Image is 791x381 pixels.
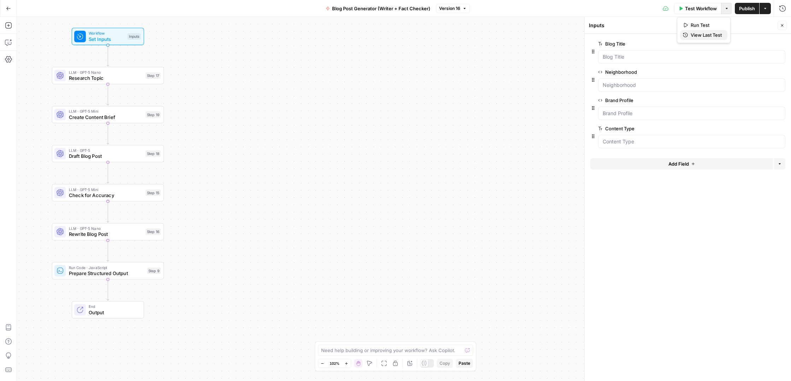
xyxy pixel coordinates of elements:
[321,3,435,14] button: Blog Post Generator (Writer + Fact Checker)
[603,82,781,89] input: Neighborhood
[668,160,689,167] span: Add Field
[69,270,144,277] span: Prepare Structured Output
[691,22,722,29] span: Run Test
[436,4,470,13] button: Version 16
[52,223,164,240] div: LLM · GPT-5 NanoRewrite Blog PostStep 16
[107,45,109,66] g: Edge from start to step_17
[439,5,460,12] span: Version 16
[69,231,143,238] span: Rewrite Blog Post
[107,201,109,222] g: Edge from step_15 to step_16
[146,72,161,79] div: Step 17
[598,40,745,47] label: Blog Title
[69,108,143,114] span: LLM · GPT-5 Mini
[598,97,745,104] label: Brand Profile
[146,150,161,157] div: Step 18
[598,69,745,76] label: Neighborhood
[69,75,143,82] span: Research Topic
[52,106,164,123] div: LLM · GPT-5 MiniCreate Content BriefStep 19
[69,192,143,199] span: Check for Accuracy
[89,309,138,316] span: Output
[146,111,161,118] div: Step 19
[128,33,141,40] div: Inputs
[589,22,775,29] div: Inputs
[69,186,143,192] span: LLM · GPT-5 Mini
[89,35,124,42] span: Set Inputs
[107,162,109,183] g: Edge from step_18 to step_15
[735,3,759,14] button: Publish
[52,145,164,162] div: LLM · GPT-5Draft Blog PostStep 18
[603,110,781,117] input: Brand Profile
[590,158,773,169] button: Add Field
[107,240,109,261] g: Edge from step_16 to step_9
[691,31,722,38] span: View Last Test
[89,304,138,309] span: End
[52,262,164,279] div: Run Code · JavaScriptPrepare Structured OutputStep 9
[107,84,109,105] g: Edge from step_17 to step_19
[107,279,109,300] g: Edge from step_9 to end
[146,228,161,235] div: Step 16
[459,360,470,367] span: Paste
[69,69,143,75] span: LLM · GPT-5 Nano
[456,359,473,368] button: Paste
[69,113,143,120] span: Create Content Brief
[685,5,717,12] span: Test Workflow
[739,5,755,12] span: Publish
[69,153,143,160] span: Draft Blog Post
[107,123,109,144] g: Edge from step_19 to step_18
[330,361,340,366] span: 102%
[69,148,143,153] span: LLM · GPT-5
[69,264,144,270] span: Run Code · JavaScript
[439,360,450,367] span: Copy
[603,53,781,60] input: Blog Title
[603,138,781,145] input: Content Type
[332,5,430,12] span: Blog Post Generator (Writer + Fact Checker)
[52,184,164,201] div: LLM · GPT-5 MiniCheck for AccuracyStep 15
[437,359,453,368] button: Copy
[147,268,161,274] div: Step 9
[52,28,164,45] div: WorkflowSet InputsInputs
[69,226,143,231] span: LLM · GPT-5 Nano
[52,67,164,84] div: LLM · GPT-5 NanoResearch TopicStep 17
[674,3,721,14] button: Test Workflow
[52,301,164,319] div: EndOutput
[598,125,745,132] label: Content Type
[146,189,161,196] div: Step 15
[89,30,124,36] span: Workflow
